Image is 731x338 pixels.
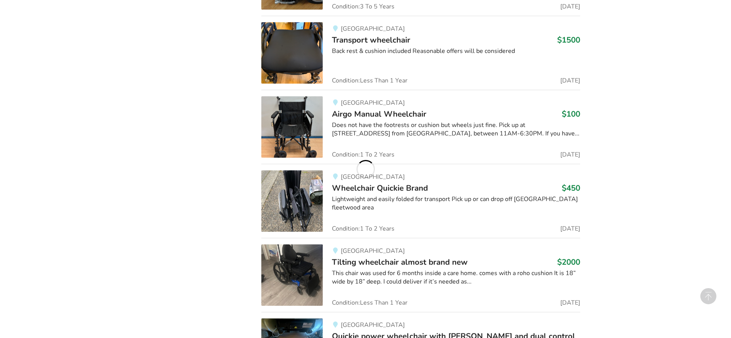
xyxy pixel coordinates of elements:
[332,35,410,45] span: Transport wheelchair
[332,3,394,10] span: Condition: 3 To 5 Years
[332,152,394,158] span: Condition: 1 To 2 Years
[341,173,405,181] span: [GEOGRAPHIC_DATA]
[332,109,426,119] span: Airgo Manual Wheelchair
[557,257,580,267] h3: $2000
[332,269,580,287] div: This chair was used for 6 months inside a care home. comes with a roho cushion It is 18” wide by ...
[332,47,580,56] div: Back rest & cushion included Reasonable offers will be considered
[332,300,408,306] span: Condition: Less Than 1 Year
[261,22,323,84] img: mobility-transport wheelchair
[261,164,580,238] a: mobility-wheelchair quickie brand[GEOGRAPHIC_DATA]Wheelchair Quickie Brand$450Lightweight and eas...
[261,16,580,90] a: mobility-transport wheelchair [GEOGRAPHIC_DATA]Transport wheelchair$1500Back rest & cushion inclu...
[332,77,408,84] span: Condition: Less Than 1 Year
[341,321,405,329] span: [GEOGRAPHIC_DATA]
[261,244,323,306] img: mobility-tilting wheelchair almost brand new
[560,152,580,158] span: [DATE]
[341,25,405,33] span: [GEOGRAPHIC_DATA]
[332,226,394,232] span: Condition: 1 To 2 Years
[332,195,580,213] div: Lightweight and easily folded for transport Pick up or can drop off [GEOGRAPHIC_DATA] fleetwood area
[261,238,580,312] a: mobility-tilting wheelchair almost brand new [GEOGRAPHIC_DATA]Tilting wheelchair almost brand new...
[560,300,580,306] span: [DATE]
[261,96,323,158] img: mobility-airgo manual wheelchair
[332,121,580,138] div: Does not have the footrests or cushion but wheels just fine. Pick up at [STREET_ADDRESS] from [GE...
[560,3,580,10] span: [DATE]
[562,109,580,119] h3: $100
[562,183,580,193] h3: $450
[560,77,580,84] span: [DATE]
[341,247,405,255] span: [GEOGRAPHIC_DATA]
[332,183,428,193] span: Wheelchair Quickie Brand
[332,257,468,267] span: Tilting wheelchair almost brand new
[557,35,580,45] h3: $1500
[261,170,323,232] img: mobility-wheelchair quickie brand
[341,99,405,107] span: [GEOGRAPHIC_DATA]
[261,90,580,164] a: mobility-airgo manual wheelchair[GEOGRAPHIC_DATA]Airgo Manual Wheelchair$100Does not have the foo...
[560,226,580,232] span: [DATE]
